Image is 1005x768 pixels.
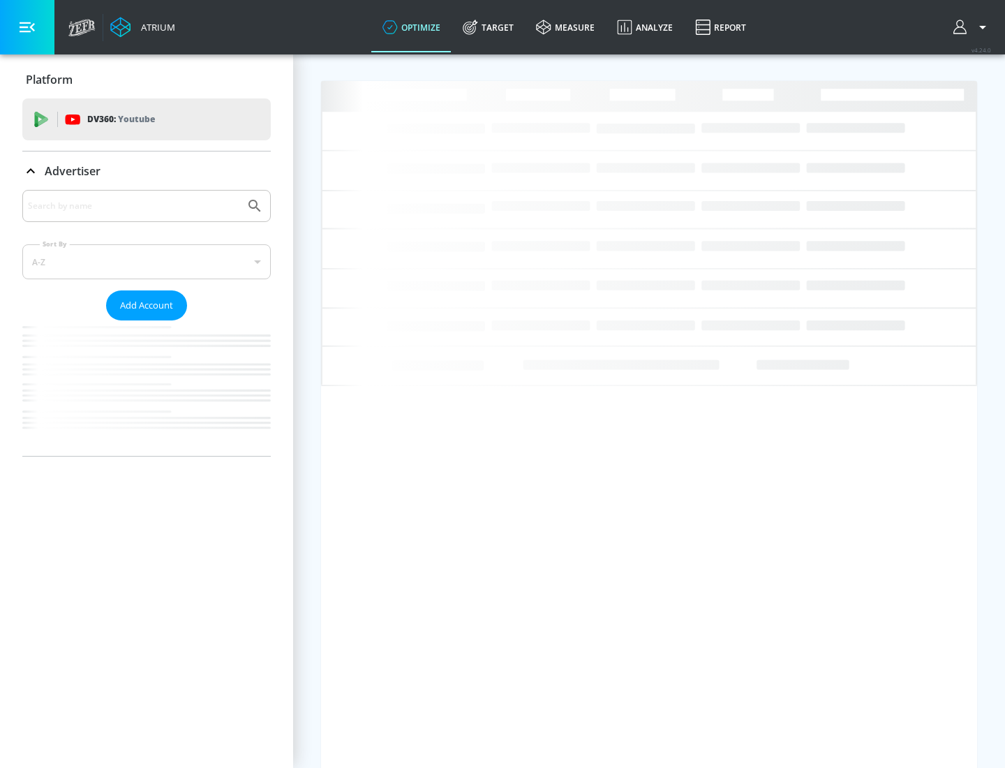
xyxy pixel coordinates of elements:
a: measure [525,2,606,52]
div: Platform [22,60,271,99]
label: Sort By [40,239,70,249]
p: DV360: [87,112,155,127]
a: Target [452,2,525,52]
nav: list of Advertiser [22,320,271,456]
span: v 4.24.0 [971,46,991,54]
span: Add Account [120,297,173,313]
button: Add Account [106,290,187,320]
div: Advertiser [22,190,271,456]
a: Analyze [606,2,684,52]
a: optimize [371,2,452,52]
div: Advertiser [22,152,271,191]
p: Platform [26,72,73,87]
div: A-Z [22,244,271,279]
p: Youtube [118,112,155,126]
a: Report [684,2,757,52]
input: Search by name [28,197,239,215]
div: DV360: Youtube [22,98,271,140]
a: Atrium [110,17,175,38]
div: Atrium [135,21,175,34]
p: Advertiser [45,163,100,179]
